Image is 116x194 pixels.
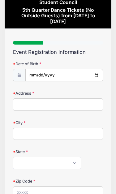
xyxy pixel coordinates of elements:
label: State [13,149,28,155]
label: City [13,120,26,126]
label: Date of Birth [13,61,41,67]
label: Address [13,91,34,97]
label: Zip Code [13,179,35,184]
h2: Event Registration Information [13,49,103,55]
h3: 5th Quarter Dance Tickets (No Outside Guests) from [DATE] to [DATE] [13,7,103,25]
input: mm/dd/yyyy [25,69,103,81]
